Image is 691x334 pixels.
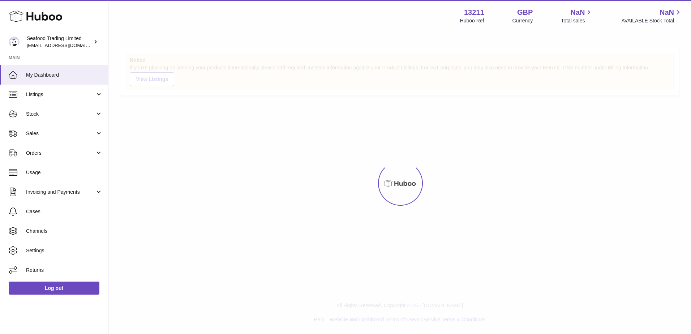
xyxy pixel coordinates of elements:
div: Seafood Trading Limited [27,35,92,49]
span: Usage [26,169,103,176]
a: Log out [9,282,99,295]
span: Cases [26,208,103,215]
span: Invoicing and Payments [26,189,95,196]
span: Total sales [561,17,593,24]
span: Returns [26,267,103,274]
span: NaN [570,8,585,17]
strong: 13211 [464,8,484,17]
span: Settings [26,247,103,254]
span: Sales [26,130,95,137]
span: [EMAIL_ADDRESS][DOMAIN_NAME] [27,42,106,48]
strong: GBP [517,8,533,17]
a: NaN Total sales [561,8,593,24]
span: NaN [660,8,674,17]
span: Listings [26,91,95,98]
div: Huboo Ref [460,17,484,24]
span: Channels [26,228,103,235]
img: online@rickstein.com [9,37,20,47]
span: AVAILABLE Stock Total [621,17,682,24]
span: My Dashboard [26,72,103,78]
a: NaN AVAILABLE Stock Total [621,8,682,24]
span: Stock [26,111,95,117]
div: Currency [512,17,533,24]
span: Orders [26,150,95,157]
